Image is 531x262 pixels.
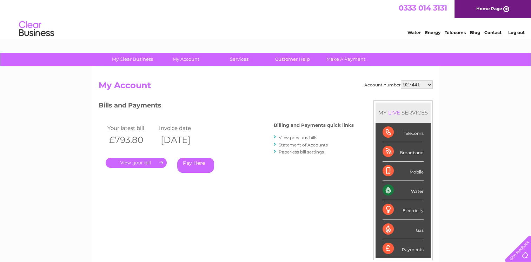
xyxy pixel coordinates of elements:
[104,53,161,66] a: My Clear Business
[383,142,424,162] div: Broadband
[106,123,158,133] td: Your latest bill
[383,123,424,142] div: Telecoms
[157,123,209,133] td: Invoice date
[508,30,524,35] a: Log out
[279,135,317,140] a: View previous bills
[106,158,167,168] a: .
[376,103,431,123] div: MY SERVICES
[177,158,214,173] a: Pay Here
[407,30,421,35] a: Water
[383,239,424,258] div: Payments
[100,4,432,34] div: Clear Business is a trading name of Verastar Limited (registered in [GEOGRAPHIC_DATA] No. 3667643...
[157,53,215,66] a: My Account
[279,142,328,148] a: Statement of Accounts
[387,109,401,116] div: LIVE
[445,30,466,35] a: Telecoms
[383,200,424,220] div: Electricity
[383,162,424,181] div: Mobile
[383,220,424,239] div: Gas
[106,133,158,147] th: £793.80
[484,30,502,35] a: Contact
[19,18,54,40] img: logo.png
[99,100,354,113] h3: Bills and Payments
[210,53,268,66] a: Services
[383,181,424,200] div: Water
[279,149,324,155] a: Paperless bill settings
[399,4,447,12] a: 0333 014 3131
[264,53,321,66] a: Customer Help
[364,80,433,89] div: Account number
[425,30,440,35] a: Energy
[317,53,375,66] a: Make A Payment
[274,123,354,128] h4: Billing and Payments quick links
[99,80,433,94] h2: My Account
[470,30,480,35] a: Blog
[157,133,209,147] th: [DATE]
